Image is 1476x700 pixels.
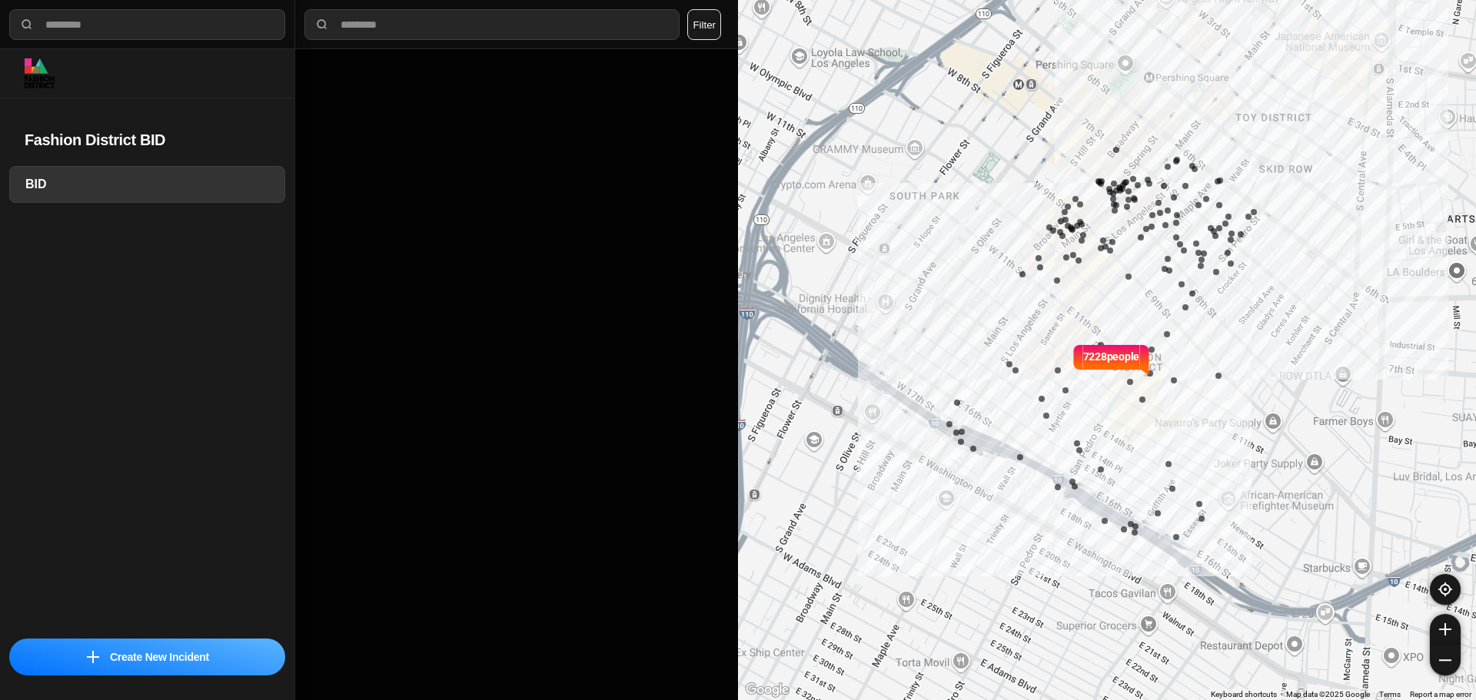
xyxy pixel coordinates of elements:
h3: BID [25,175,269,194]
button: Filter [687,9,721,40]
button: zoom-in [1430,614,1461,645]
button: Keyboard shortcuts [1211,689,1277,700]
img: notch [1072,343,1083,377]
img: notch [1139,343,1151,377]
img: zoom-out [1439,654,1451,666]
img: icon [87,651,99,663]
button: iconCreate New Incident [9,639,285,675]
span: Map data ©2025 Google [1286,690,1370,698]
img: search [314,17,330,32]
img: search [19,17,35,32]
h2: Fashion District BID [25,129,270,151]
a: Report a map error [1410,690,1471,698]
img: logo [25,58,55,88]
a: BID [9,166,285,203]
p: 7228 people [1083,349,1140,383]
button: recenter [1430,574,1461,605]
button: zoom-out [1430,645,1461,675]
p: Create New Incident [110,649,209,665]
a: Terms (opens in new tab) [1379,690,1401,698]
img: recenter [1438,582,1452,596]
img: zoom-in [1439,623,1451,635]
img: Google [742,680,793,700]
a: Open this area in Google Maps (opens a new window) [742,680,793,700]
